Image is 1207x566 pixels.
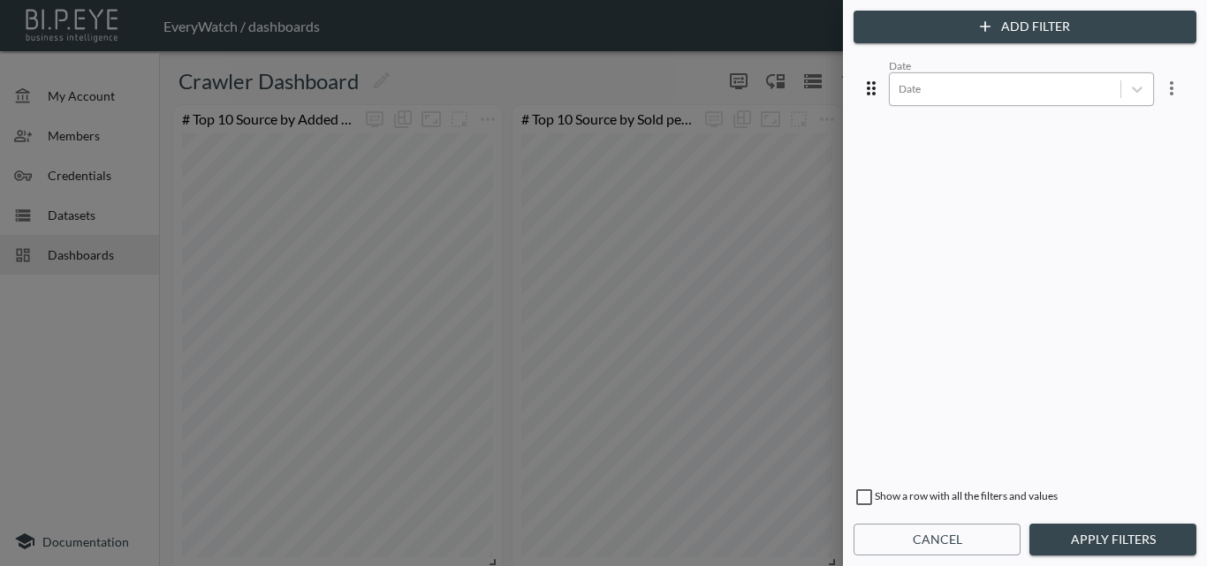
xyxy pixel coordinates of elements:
button: Apply Filters [1029,524,1196,556]
button: Add Filter [854,11,1196,43]
button: more [1154,71,1189,106]
div: Show a row with all the filters and values [854,487,1196,515]
div: Date [889,59,1154,72]
button: Cancel [854,524,1021,556]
